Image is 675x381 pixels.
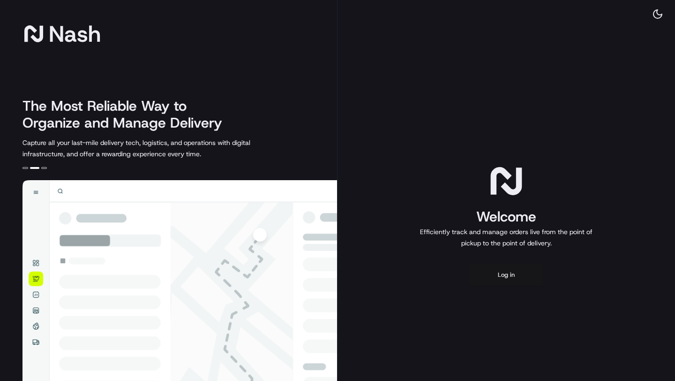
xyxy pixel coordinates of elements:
h2: The Most Reliable Way to Organize and Manage Delivery [22,98,232,131]
button: Log in [469,264,544,286]
p: Capture all your last-mile delivery tech, logistics, and operations with digital infrastructure, ... [22,137,292,160]
p: Efficiently track and manage orders live from the point of pickup to the point of delivery. [416,226,596,249]
h1: Welcome [416,207,596,226]
span: Nash [49,24,101,43]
